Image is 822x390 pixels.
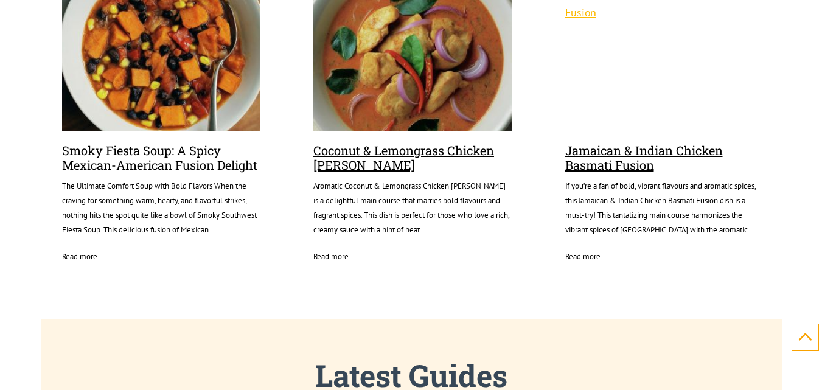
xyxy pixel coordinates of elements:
[565,179,764,238] p: If you’re a fan of bold, vibrant flavours and aromatic spices, this Jamaican & Indian Chicken Bas...
[62,143,260,173] a: Smoky Fiesta Soup: A Spicy Mexican-American Fusion Delight
[62,249,97,264] a: Read more
[714,343,809,377] iframe: Help widget launcher
[313,143,512,173] a: Coconut & Lemongrass Chicken [PERSON_NAME]
[313,249,349,264] a: Read more
[565,143,764,173] a: Jamaican & Indian Chicken Basmati Fusion
[62,179,260,238] p: The Ultimate Comfort Soup with Bold Flavors When the craving for something warm, hearty, and flav...
[313,179,512,238] p: Aromatic Coconut & Lemongrass Chicken [PERSON_NAME] is a delightful main course that marries bold...
[565,249,601,264] a: Read more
